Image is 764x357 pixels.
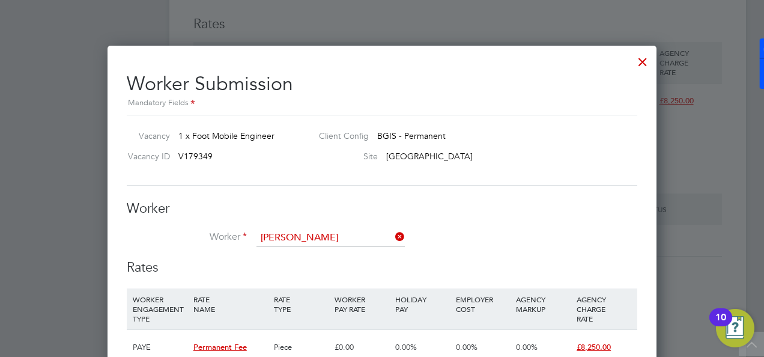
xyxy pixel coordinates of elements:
[386,151,473,162] span: [GEOGRAPHIC_DATA]
[377,130,446,141] span: BGIS - Permanent
[178,130,274,141] span: 1 x Foot Mobile Engineer
[309,130,369,141] label: Client Config
[127,200,637,218] h3: Worker
[127,97,637,110] div: Mandatory Fields
[456,342,477,352] span: 0.00%
[130,288,190,329] div: WORKER ENGAGEMENT TYPE
[190,288,271,320] div: RATE NAME
[516,342,538,352] span: 0.00%
[574,288,634,329] div: AGENCY CHARGE RATE
[395,342,417,352] span: 0.00%
[127,231,247,243] label: Worker
[127,63,637,110] h2: Worker Submission
[332,288,392,320] div: WORKER PAY RATE
[716,309,754,347] button: Open Resource Center, 10 new notifications
[309,151,378,162] label: Site
[127,259,637,276] h3: Rates
[122,130,170,141] label: Vacancy
[122,151,170,162] label: Vacancy ID
[193,342,247,352] span: Permanent Fee
[178,151,213,162] span: V179349
[271,288,332,320] div: RATE TYPE
[513,288,574,320] div: AGENCY MARKUP
[256,229,405,247] input: Search for...
[453,288,514,320] div: EMPLOYER COST
[392,288,453,320] div: HOLIDAY PAY
[577,342,611,352] span: £8,250.00
[715,317,726,333] div: 10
